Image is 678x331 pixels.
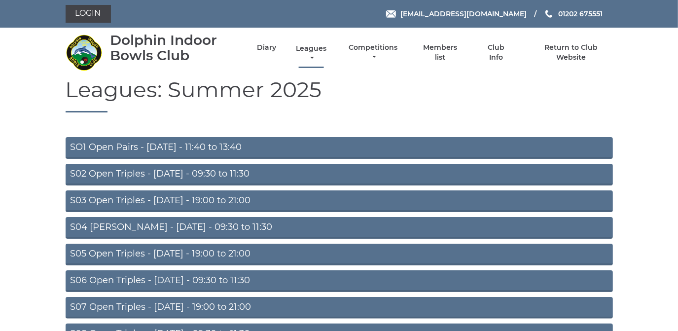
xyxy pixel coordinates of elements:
div: Dolphin Indoor Bowls Club [110,33,240,63]
a: Club Info [480,43,512,62]
img: Phone us [545,10,552,18]
a: Competitions [347,43,400,62]
a: Return to Club Website [529,43,612,62]
a: Phone us 01202 675551 [544,8,603,19]
a: SO1 Open Pairs - [DATE] - 11:40 to 13:40 [66,137,613,159]
a: S06 Open Triples - [DATE] - 09:30 to 11:30 [66,270,613,292]
img: Email [386,10,396,18]
span: 01202 675551 [558,9,603,18]
span: [EMAIL_ADDRESS][DOMAIN_NAME] [400,9,527,18]
a: S07 Open Triples - [DATE] - 19:00 to 21:00 [66,297,613,319]
a: Diary [257,43,276,52]
a: Leagues [293,44,329,63]
a: Email [EMAIL_ADDRESS][DOMAIN_NAME] [386,8,527,19]
h1: Leagues: Summer 2025 [66,77,613,112]
a: Login [66,5,111,23]
a: S02 Open Triples - [DATE] - 09:30 to 11:30 [66,164,613,185]
a: Members list [417,43,463,62]
a: S03 Open Triples - [DATE] - 19:00 to 21:00 [66,190,613,212]
a: S04 [PERSON_NAME] - [DATE] - 09:30 to 11:30 [66,217,613,239]
img: Dolphin Indoor Bowls Club [66,34,103,71]
a: S05 Open Triples - [DATE] - 19:00 to 21:00 [66,244,613,265]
